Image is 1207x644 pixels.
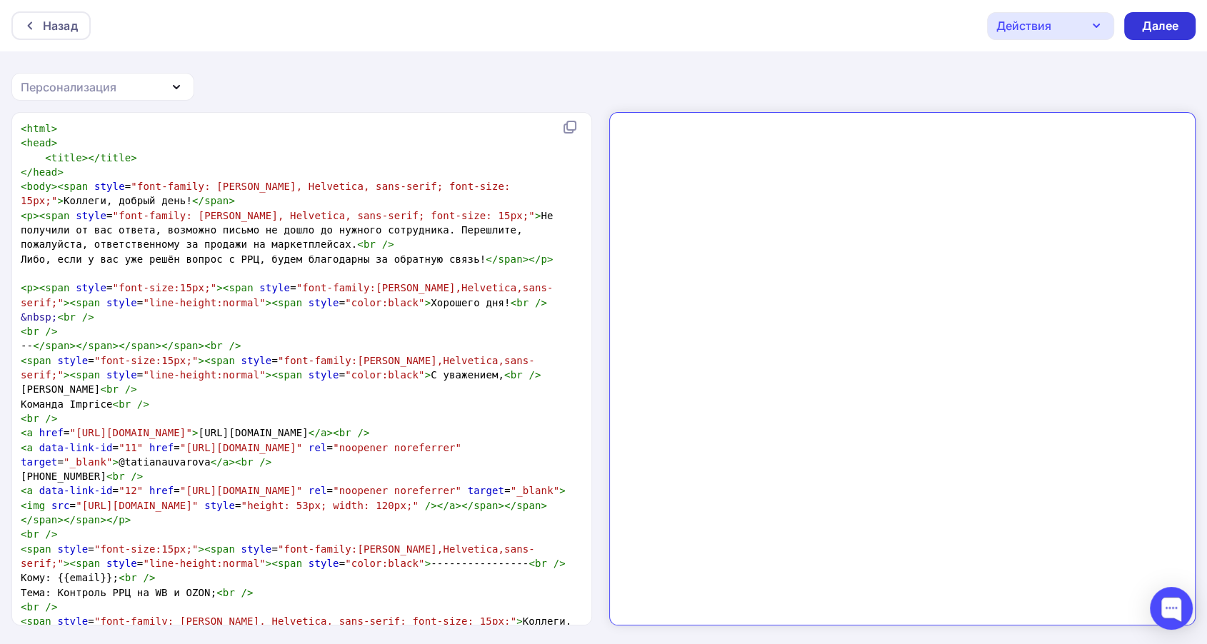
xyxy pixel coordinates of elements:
[21,383,137,395] span: [PERSON_NAME]
[21,615,578,641] span: = Коллеги, добрый день!
[204,195,229,206] span: span
[266,369,278,381] span: ><
[27,601,39,613] span: br
[11,73,194,101] button: Персонализация
[143,572,155,583] span: />
[21,355,535,381] span: "font-family:[PERSON_NAME],Helvetica,sans-serif;"
[106,369,137,381] span: style
[211,456,223,468] span: </
[27,123,51,134] span: html
[21,543,27,555] span: <
[76,514,100,525] span: span
[137,398,149,410] span: />
[33,166,57,178] span: head
[45,340,69,351] span: span
[76,369,100,381] span: span
[204,500,235,511] span: style
[64,297,76,308] span: ><
[211,355,235,366] span: span
[27,500,46,511] span: img
[309,369,339,381] span: style
[357,238,364,250] span: <
[100,383,106,395] span: <
[21,427,370,438] span: = [URL][DOMAIN_NAME]
[64,181,88,192] span: span
[27,528,39,540] span: br
[70,340,89,351] span: ></
[51,137,58,149] span: >
[100,514,119,525] span: ></
[82,311,94,323] span: />
[529,558,535,569] span: <
[27,282,34,293] span: p
[156,340,174,351] span: ></
[39,442,113,453] span: data-link-id
[27,210,34,221] span: p
[529,369,541,381] span: />
[94,181,125,192] span: style
[21,137,27,149] span: <
[21,166,33,178] span: </
[229,195,235,206] span: >
[241,355,272,366] span: style
[45,413,57,424] span: />
[199,543,211,555] span: ><
[64,369,76,381] span: ><
[229,340,241,351] span: />
[309,485,327,496] span: rel
[535,297,547,308] span: />
[21,355,27,366] span: <
[45,282,69,293] span: span
[455,500,474,511] span: ></
[27,427,34,438] span: a
[180,485,302,496] span: "[URL][DOMAIN_NAME]"
[143,297,265,308] span: "line-height:normal"
[345,297,424,308] span: "color:black"
[149,485,174,496] span: href
[504,369,511,381] span: <
[21,181,516,206] span: "font-family: [PERSON_NAME], Helvetica, sans-serif; font-size: 15px;"
[33,210,45,221] span: ><
[21,456,57,468] span: target
[382,238,394,250] span: />
[535,558,547,569] span: br
[21,311,57,323] span: &nbsp;
[27,413,39,424] span: br
[64,558,76,569] span: ><
[106,558,137,569] span: style
[511,485,560,496] span: "_blank"
[45,601,57,613] span: />
[45,326,57,337] span: />
[57,543,88,555] span: style
[106,297,137,308] span: style
[33,340,45,351] span: </
[21,326,27,337] span: <
[57,166,64,178] span: >
[547,253,554,265] span: >
[1141,18,1178,34] div: Далее
[94,615,516,627] span: "font-family: [PERSON_NAME], Helvetica, sans-serif; font-size: 15px;"
[113,456,119,468] span: >
[425,558,431,569] span: >
[21,282,27,293] span: <
[987,12,1114,40] button: Действия
[70,427,192,438] span: "[URL][DOMAIN_NAME]"
[27,137,51,149] span: head
[333,442,461,453] span: "noopener noreferrer"
[27,543,51,555] span: span
[241,587,254,598] span: />
[21,528,27,540] span: <
[125,383,137,395] span: />
[229,456,241,468] span: ><
[211,543,235,555] span: span
[192,427,199,438] span: >
[241,543,272,555] span: style
[357,427,369,438] span: />
[131,340,155,351] span: span
[21,442,27,453] span: <
[216,587,223,598] span: <
[27,181,51,192] span: body
[113,210,535,221] span: "font-family: [PERSON_NAME], Helvetica, sans-serif; font-size: 15px;"
[100,152,131,163] span: title
[278,369,302,381] span: span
